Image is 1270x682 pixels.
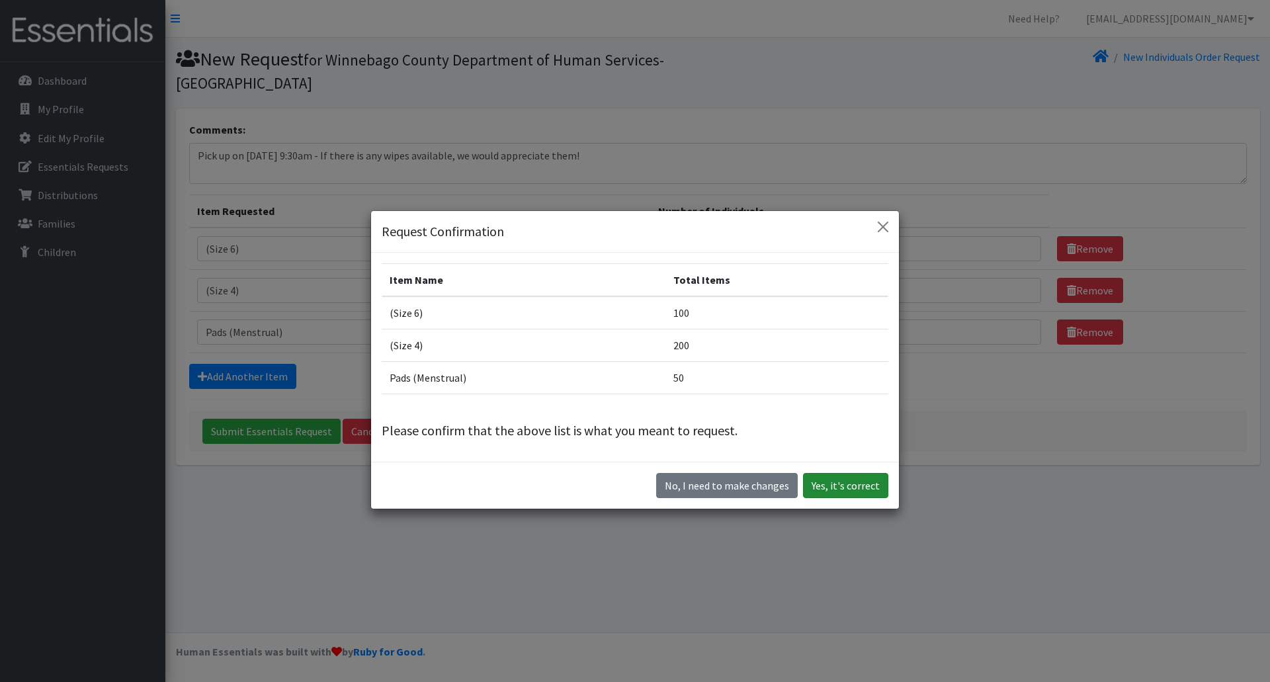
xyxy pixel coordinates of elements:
td: 200 [665,329,888,361]
p: Please confirm that the above list is what you meant to request. [382,421,888,441]
button: Yes, it's correct [803,473,888,498]
th: Item Name [382,263,665,296]
td: (Size 6) [382,296,665,329]
td: (Size 4) [382,329,665,361]
button: No I need to make changes [656,473,798,498]
td: 50 [665,361,888,394]
h5: Request Confirmation [382,222,504,241]
td: 100 [665,296,888,329]
th: Total Items [665,263,888,296]
td: Pads (Menstrual) [382,361,665,394]
button: Close [872,216,894,237]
